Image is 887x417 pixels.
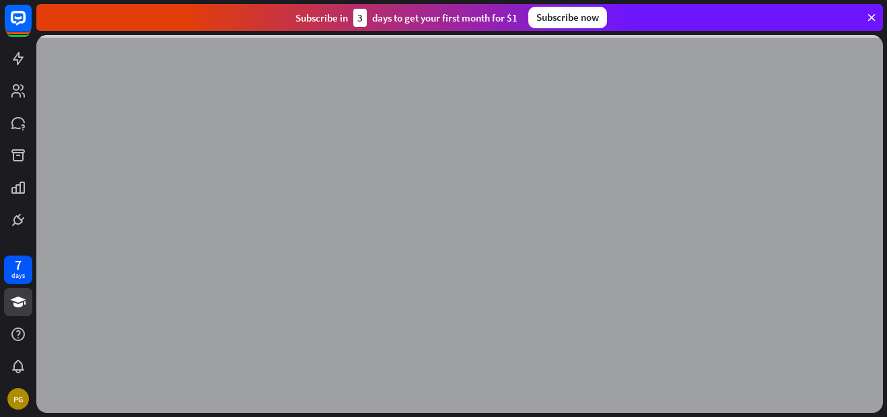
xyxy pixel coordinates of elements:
div: days [11,271,25,280]
div: 3 [353,9,367,27]
a: 7 days [4,256,32,284]
div: 7 [15,259,22,271]
div: PG [7,388,29,410]
div: Subscribe now [528,7,607,28]
div: Subscribe in days to get your first month for $1 [295,9,518,27]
